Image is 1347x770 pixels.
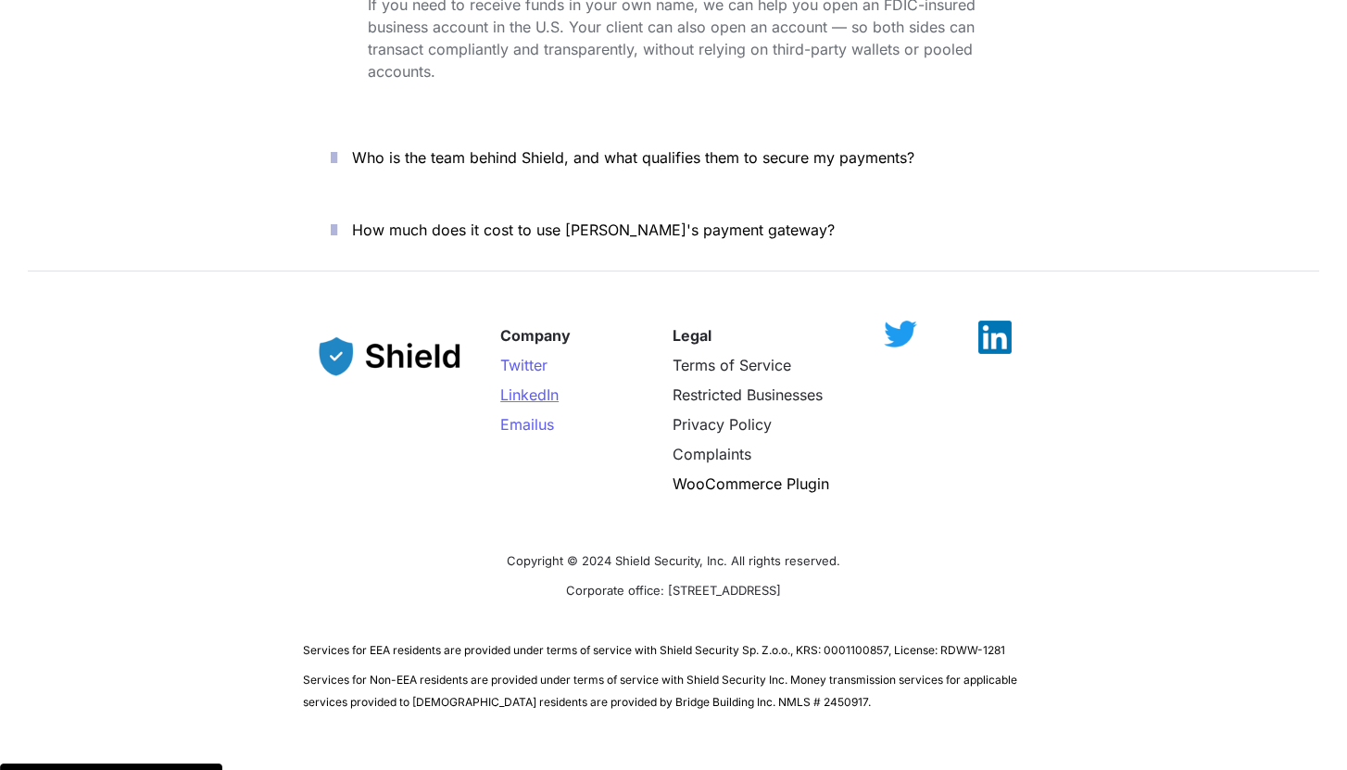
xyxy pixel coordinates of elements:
span: Copyright © 2024 Shield Security, Inc. All rights reserved. [507,553,840,568]
span: us [538,415,554,434]
strong: Company [500,326,571,345]
a: WooCommerce Plugin [673,474,829,493]
button: Who is the team behind Shield, and what qualifies them to secure my payments? [303,129,1044,186]
a: LinkedIn [500,385,559,404]
a: Twitter [500,356,548,374]
a: Terms of Service [673,356,791,374]
a: Privacy Policy [673,415,772,434]
button: How much does it cost to use [PERSON_NAME]'s payment gateway? [303,201,1044,259]
span: How much does it cost to use [PERSON_NAME]'s payment gateway? [352,221,835,239]
a: Emailus [500,415,554,434]
a: Complaints [673,445,751,463]
span: Corporate office: [STREET_ADDRESS] [566,583,781,598]
strong: Legal [673,326,711,345]
span: Services for EEA residents are provided under terms of service with Shield Security Sp. Z.o.o., K... [303,643,1005,657]
span: Who is the team behind Shield, and what qualifies them to secure my payments? [352,148,914,167]
a: Restricted Businesses [673,385,823,404]
span: Services for Non-EEA residents are provided under terms of service with Shield Security Inc. Mone... [303,673,1020,709]
span: Email [500,415,538,434]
